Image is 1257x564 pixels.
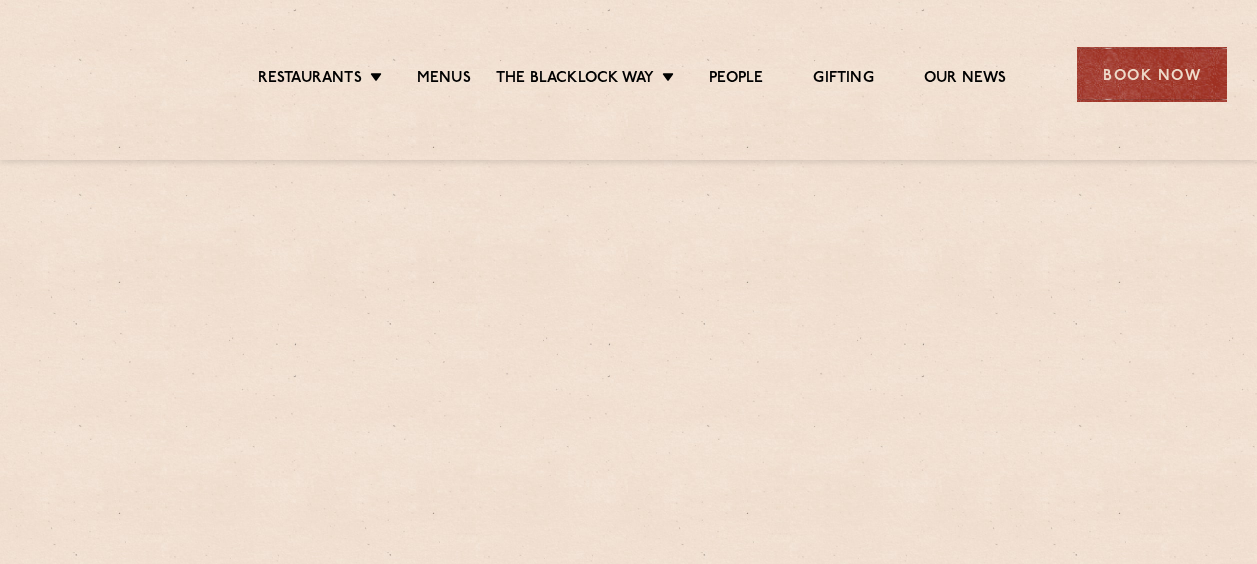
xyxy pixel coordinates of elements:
a: The Blacklock Way [496,69,654,91]
div: Book Now [1077,47,1227,102]
img: svg%3E [30,19,197,130]
a: Gifting [813,69,873,91]
a: Restaurants [258,69,362,91]
a: People [709,69,763,91]
a: Our News [924,69,1007,91]
a: Menus [417,69,471,91]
